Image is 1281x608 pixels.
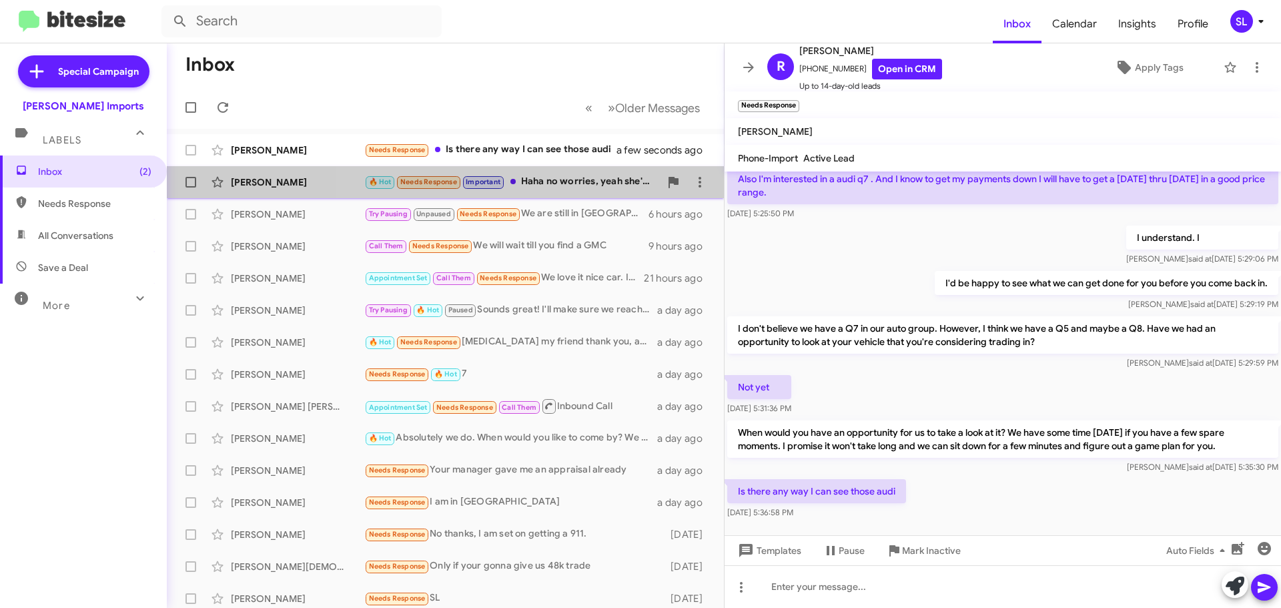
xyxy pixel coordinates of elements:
div: Inbound Call [364,398,657,414]
span: Call Them [436,274,471,282]
span: Needs Response [369,145,426,154]
button: Auto Fields [1156,539,1241,563]
span: 🔥 Hot [369,338,392,346]
div: [DATE] [664,592,713,605]
span: Pause [839,539,865,563]
span: Needs Response [369,498,426,507]
span: Needs Response [436,403,493,412]
button: Next [600,94,708,121]
button: Templates [725,539,812,563]
span: said at [1189,358,1212,368]
a: Open in CRM [872,59,942,79]
div: [PERSON_NAME][DEMOGRAPHIC_DATA] [231,560,364,573]
p: Is there any way I can see those audi [727,479,906,503]
div: [PERSON_NAME] [231,528,364,541]
span: Mark Inactive [902,539,961,563]
span: Up to 14-day-old leads [799,79,942,93]
span: Appointment Set [369,403,428,412]
div: a day ago [657,496,713,509]
div: We are still in [GEOGRAPHIC_DATA]. [PERSON_NAME] reached out and is aware. Thank you. [364,206,649,222]
span: said at [1190,299,1214,309]
span: 🔥 Hot [434,370,457,378]
div: 21 hours ago [644,272,713,285]
span: Call Them [369,242,404,250]
span: Call Them [502,403,536,412]
span: « [585,99,592,116]
span: Important [466,178,500,186]
div: Only if your gonna give us 48k trade [364,559,664,574]
span: (2) [139,165,151,178]
div: We will wait till you find a GMC [364,238,649,254]
div: 7 [364,366,657,382]
div: Is there any way I can see those audi [364,142,633,158]
a: Calendar [1041,5,1108,43]
span: [PERSON_NAME] [DATE] 5:29:19 PM [1128,299,1278,309]
span: Needs Response [38,197,151,210]
span: [PERSON_NAME] [DATE] 5:35:30 PM [1127,462,1278,472]
span: [PHONE_NUMBER] [799,59,942,79]
div: Haha no worries, yeah she's gonna try to get off [DATE] [364,174,660,190]
div: Sounds great! I'll make sure we reach out to you [DATE] just to make sure we're still good for th... [364,302,657,318]
div: [PERSON_NAME] [231,143,364,157]
span: [PERSON_NAME] [DATE] 5:29:06 PM [1126,254,1278,264]
div: No thanks, I am set on getting a 911. [364,527,664,542]
div: I am in [GEOGRAPHIC_DATA] [364,495,657,510]
div: a day ago [657,400,713,413]
span: Needs Response [480,274,536,282]
span: Templates [735,539,801,563]
span: Labels [43,134,81,146]
span: 🔥 Hot [416,306,439,314]
span: Active Lead [803,152,855,164]
button: Apply Tags [1080,55,1217,79]
div: [PERSON_NAME] [231,208,364,221]
div: a day ago [657,304,713,317]
input: Search [161,5,442,37]
div: We love it nice car. It eats a lot of gas, but that comes with having a hopped up engine. [364,270,644,286]
div: [PERSON_NAME] [231,432,364,445]
div: a day ago [657,432,713,445]
button: Pause [812,539,875,563]
div: 9 hours ago [649,240,713,253]
span: Needs Response [412,242,469,250]
div: SL [364,591,664,606]
div: [PERSON_NAME] [231,464,364,477]
span: Needs Response [369,594,426,603]
span: 🔥 Hot [369,434,392,442]
span: Paused [448,306,473,314]
div: a day ago [657,336,713,349]
p: Not yet [727,375,791,399]
span: Needs Response [400,338,457,346]
span: Insights [1108,5,1167,43]
button: Mark Inactive [875,539,971,563]
span: More [43,300,70,312]
span: [DATE] 5:31:36 PM [727,403,791,413]
span: Apply Tags [1135,55,1184,79]
a: Profile [1167,5,1219,43]
div: [DATE] [664,560,713,573]
div: [PERSON_NAME] [231,496,364,509]
a: Special Campaign [18,55,149,87]
span: Save a Deal [38,261,88,274]
div: [MEDICAL_DATA] my friend thank you, and I will gladly recommend that friends of my stop by and vi... [364,334,657,350]
span: Phone-Import [738,152,798,164]
span: Try Pausing [369,210,408,218]
p: I'd be happy to see what we can get done for you before you come back in. [935,271,1278,295]
span: [DATE] 5:25:50 PM [727,208,794,218]
span: 🔥 Hot [369,178,392,186]
a: Inbox [993,5,1041,43]
div: [PERSON_NAME] [231,336,364,349]
div: [PERSON_NAME] [PERSON_NAME] [231,400,364,413]
span: Needs Response [369,466,426,475]
span: Auto Fields [1166,539,1230,563]
span: Needs Response [400,178,457,186]
div: a day ago [657,368,713,381]
span: Inbox [38,165,151,178]
span: Needs Response [369,562,426,571]
span: Needs Response [369,530,426,539]
p: I don't believe we have a Q7 in our auto group. However, I think we have a Q5 and maybe a Q8. Hav... [727,316,1278,354]
p: I understand. I [1126,226,1278,250]
span: Needs Response [460,210,516,218]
